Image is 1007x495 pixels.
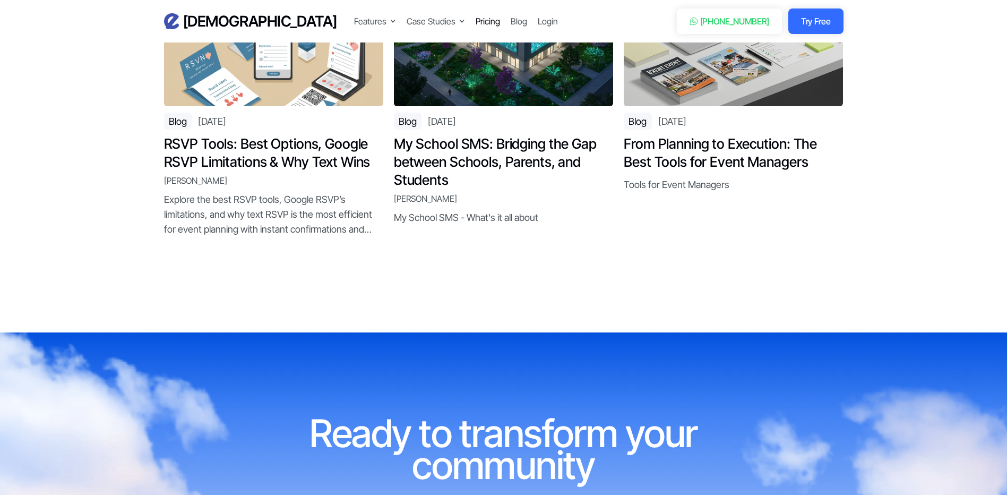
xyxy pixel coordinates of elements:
a: [PERSON_NAME] [394,193,457,204]
div: Case Studies [407,15,465,28]
div: Blog [629,114,647,129]
div: [PHONE_NUMBER] [700,15,770,28]
a: [PERSON_NAME] [164,175,227,186]
p: Tools for Event Managers [624,177,729,192]
div: Blog [169,114,187,129]
a: Login [538,15,558,28]
p: My School SMS - What's it all about [394,210,538,225]
div: Case Studies [407,15,455,28]
a: My School SMS: Bridging the Gap between Schools, Parents, and Students [394,135,613,189]
a: Try Free [788,8,843,34]
div: Blog [399,114,417,129]
a: Blog [511,15,527,28]
div: [DATE] [428,114,456,129]
p: Explore the best RSVP tools, Google RSVP’s limitations, and why text RSVP is the most efficient f... [164,192,383,237]
a: From Planning to Execution: The Best Tools for Event Managers [624,135,843,171]
a: RSVP Tools: Best Options, Google RSVP Limitations & Why Text Wins [164,135,383,171]
a: home [164,12,337,31]
h1: Ready to transform your community [306,417,702,481]
a: Pricing [476,15,500,28]
a: [PHONE_NUMBER] [677,8,782,34]
div: Features [354,15,386,28]
div: [DATE] [198,114,226,129]
h3: [DEMOGRAPHIC_DATA] [183,12,337,31]
div: Features [354,15,396,28]
div: [DATE] [658,114,686,129]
